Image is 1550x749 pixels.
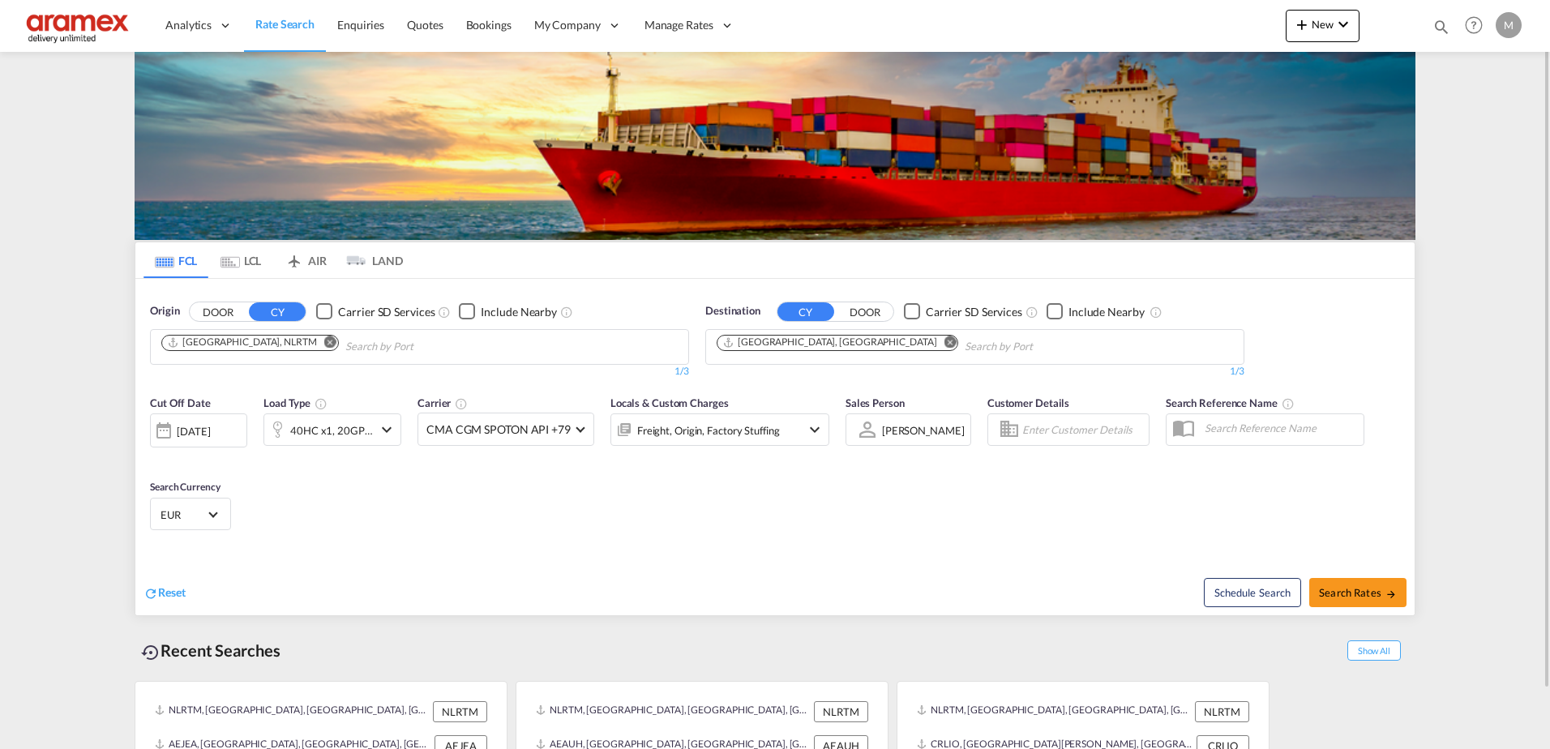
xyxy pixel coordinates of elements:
div: NLRTM, Rotterdam, Netherlands, Western Europe, Europe [536,701,810,722]
div: NLRTM [1195,701,1249,722]
md-icon: icon-arrow-right [1385,588,1397,600]
button: Note: By default Schedule search will only considerorigin ports, destination ports and cut off da... [1204,578,1301,607]
button: CY [249,302,306,321]
span: Reset [158,585,186,599]
md-icon: icon-airplane [285,251,304,263]
span: Load Type [263,396,328,409]
div: OriginDOOR CY Checkbox No InkUnchecked: Search for CY (Container Yard) services for all selected ... [135,279,1415,615]
div: 40HC x1 20GP x1 [290,419,373,442]
md-icon: The selected Trucker/Carrierwill be displayed in the rate results If the rates are from another f... [455,397,468,410]
md-icon: icon-plus 400-fg [1292,15,1312,34]
md-icon: Unchecked: Ignores neighbouring ports when fetching rates.Checked : Includes neighbouring ports w... [560,306,573,319]
span: CMA CGM SPOTON API +79 [426,422,571,438]
md-datepicker: Select [150,446,162,468]
div: M [1496,12,1522,38]
md-checkbox: Checkbox No Ink [459,303,557,320]
span: Customer Details [987,396,1069,409]
span: Sales Person [846,396,905,409]
md-checkbox: Checkbox No Ink [904,303,1022,320]
div: Carrier SD Services [338,304,435,320]
div: [DATE] [150,413,247,447]
span: Bookings [466,18,512,32]
span: Search Rates [1319,586,1397,599]
div: Jebel Ali, AEJEA [722,336,936,349]
md-tab-item: LCL [208,242,273,278]
md-checkbox: Checkbox No Ink [316,303,435,320]
div: icon-refreshReset [143,584,186,602]
div: Freight Origin Factory Stuffing [637,419,780,442]
input: Chips input. [965,334,1119,360]
md-icon: icon-information-outline [315,397,328,410]
input: Chips input. [345,334,499,360]
span: Show All [1347,640,1401,661]
div: [PERSON_NAME] [882,424,965,437]
span: Rate Search [255,17,315,31]
div: Press delete to remove this chip. [722,336,940,349]
md-icon: icon-refresh [143,586,158,601]
input: Enter Customer Details [1022,417,1144,442]
img: dca169e0c7e311edbe1137055cab269e.png [24,7,134,44]
span: Analytics [165,17,212,33]
span: Enquiries [337,18,384,32]
span: EUR [161,507,206,522]
md-checkbox: Checkbox No Ink [1047,303,1145,320]
span: Search Currency [150,481,221,493]
button: CY [777,302,834,321]
div: Recent Searches [135,632,287,669]
md-tab-item: FCL [143,242,208,278]
div: NLRTM [433,701,487,722]
md-icon: Unchecked: Search for CY (Container Yard) services for all selected carriers.Checked : Search for... [438,306,451,319]
span: Quotes [407,18,443,32]
span: Cut Off Date [150,396,211,409]
md-icon: icon-chevron-down [1334,15,1353,34]
div: Include Nearby [481,304,557,320]
div: icon-magnify [1432,18,1450,42]
button: icon-plus 400-fgNewicon-chevron-down [1286,10,1359,42]
div: NLRTM, Rotterdam, Netherlands, Western Europe, Europe [155,701,429,722]
div: [DATE] [177,424,210,439]
md-icon: Unchecked: Search for CY (Container Yard) services for all selected carriers.Checked : Search for... [1025,306,1038,319]
md-icon: icon-chevron-down [805,420,824,439]
div: Carrier SD Services [926,304,1022,320]
div: Rotterdam, NLRTM [167,336,317,349]
div: 1/3 [150,365,689,379]
button: Remove [933,336,957,352]
md-icon: icon-chevron-down [377,420,396,439]
span: Help [1460,11,1488,39]
button: Remove [314,336,338,352]
div: Freight Origin Factory Stuffingicon-chevron-down [610,413,829,446]
button: DOOR [837,302,893,321]
span: My Company [534,17,601,33]
div: Help [1460,11,1496,41]
md-pagination-wrapper: Use the left and right arrow keys to navigate between tabs [143,242,403,278]
div: Include Nearby [1068,304,1145,320]
md-icon: Unchecked: Ignores neighbouring ports when fetching rates.Checked : Includes neighbouring ports w... [1150,306,1162,319]
span: Locals & Custom Charges [610,396,729,409]
span: Destination [705,303,760,319]
md-chips-wrap: Chips container. Use arrow keys to select chips. [714,330,1125,360]
button: Search Ratesicon-arrow-right [1309,578,1407,607]
md-icon: Your search will be saved by the below given name [1282,397,1295,410]
md-icon: icon-magnify [1432,18,1450,36]
span: Search Reference Name [1166,396,1295,409]
md-chips-wrap: Chips container. Use arrow keys to select chips. [159,330,506,360]
md-icon: icon-backup-restore [141,643,161,662]
div: NLRTM [814,701,868,722]
span: Carrier [417,396,468,409]
span: Origin [150,303,179,319]
span: New [1292,18,1353,31]
div: 1/3 [705,365,1244,379]
button: DOOR [190,302,246,321]
input: Search Reference Name [1197,416,1364,440]
md-tab-item: AIR [273,242,338,278]
div: NLRTM, Rotterdam, Netherlands, Western Europe, Europe [917,701,1191,722]
md-select: Select Currency: € EUREuro [159,503,222,526]
md-select: Sales Person: Michel van Es [880,418,966,442]
div: 40HC x1 20GP x1icon-chevron-down [263,413,401,446]
span: Manage Rates [644,17,713,33]
md-tab-item: LAND [338,242,403,278]
div: Press delete to remove this chip. [167,336,320,349]
img: LCL+%26+FCL+BACKGROUND.png [135,52,1415,240]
